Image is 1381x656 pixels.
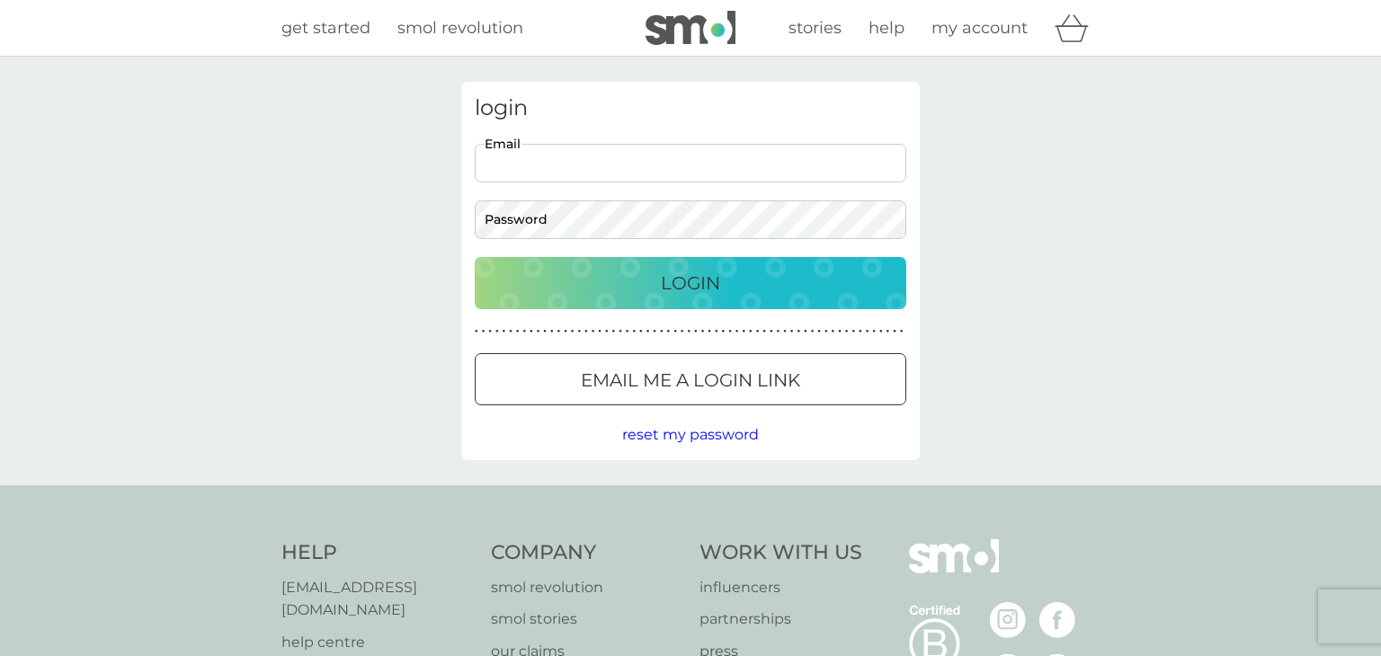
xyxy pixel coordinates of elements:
p: ● [482,327,486,336]
p: ● [537,327,540,336]
a: partnerships [699,607,862,631]
div: basket [1055,10,1100,46]
p: ● [646,327,650,336]
a: my account [931,15,1028,41]
p: ● [605,327,609,336]
p: ● [838,327,842,336]
p: ● [756,327,760,336]
p: ● [564,327,567,336]
p: ● [866,327,869,336]
span: help [869,18,904,38]
a: smol revolution [397,15,523,41]
p: ● [626,327,629,336]
p: ● [571,327,575,336]
p: ● [653,327,656,336]
p: ● [681,327,684,336]
a: smol revolution [491,576,682,599]
img: smol [909,539,999,600]
p: ● [879,327,883,336]
p: ● [673,327,677,336]
p: ● [667,327,671,336]
p: ● [722,327,726,336]
button: Email me a login link [475,353,906,405]
p: Email me a login link [581,366,800,394]
p: ● [632,327,636,336]
h3: login [475,95,906,121]
p: ● [612,327,616,336]
p: ● [584,327,588,336]
span: my account [931,18,1028,38]
a: smol stories [491,607,682,631]
p: ● [475,327,478,336]
a: help centre [281,631,473,654]
p: ● [893,327,896,336]
p: ● [522,327,526,336]
p: ● [824,327,828,336]
p: ● [543,327,547,336]
button: reset my password [622,423,759,447]
p: ● [742,327,745,336]
h4: Work With Us [699,539,862,567]
img: smol [646,11,735,45]
button: Login [475,257,906,309]
p: ● [804,327,807,336]
p: ● [735,327,739,336]
img: visit the smol Instagram page [990,602,1026,638]
p: ● [550,327,554,336]
p: Login [661,269,720,297]
p: ● [516,327,520,336]
a: get started [281,15,370,41]
h4: Company [491,539,682,567]
p: ● [872,327,876,336]
p: ● [817,327,821,336]
p: ● [592,327,595,336]
p: ● [811,327,815,336]
p: ● [557,327,561,336]
span: get started [281,18,370,38]
span: stories [789,18,842,38]
p: ● [503,327,506,336]
p: ● [495,327,499,336]
a: help [869,15,904,41]
p: ● [859,327,862,336]
p: ● [694,327,698,336]
p: ● [797,327,800,336]
p: ● [770,327,773,336]
p: ● [777,327,780,336]
p: ● [715,327,718,336]
span: smol revolution [397,18,523,38]
p: ● [660,327,664,336]
p: ● [598,327,601,336]
p: ● [762,327,766,336]
p: ● [509,327,512,336]
p: ● [900,327,904,336]
p: ● [832,327,835,336]
a: [EMAIL_ADDRESS][DOMAIN_NAME] [281,576,473,622]
p: ● [708,327,711,336]
a: stories [789,15,842,41]
h4: Help [281,539,473,567]
a: influencers [699,576,862,599]
img: visit the smol Facebook page [1039,602,1075,638]
p: ● [887,327,890,336]
span: reset my password [622,426,759,443]
p: ● [728,327,732,336]
p: ● [749,327,753,336]
p: ● [577,327,581,336]
p: ● [701,327,705,336]
p: ● [687,327,690,336]
p: ● [619,327,622,336]
p: ● [845,327,849,336]
p: ● [530,327,533,336]
p: ● [783,327,787,336]
p: ● [639,327,643,336]
p: ● [488,327,492,336]
p: ● [790,327,794,336]
p: ● [851,327,855,336]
